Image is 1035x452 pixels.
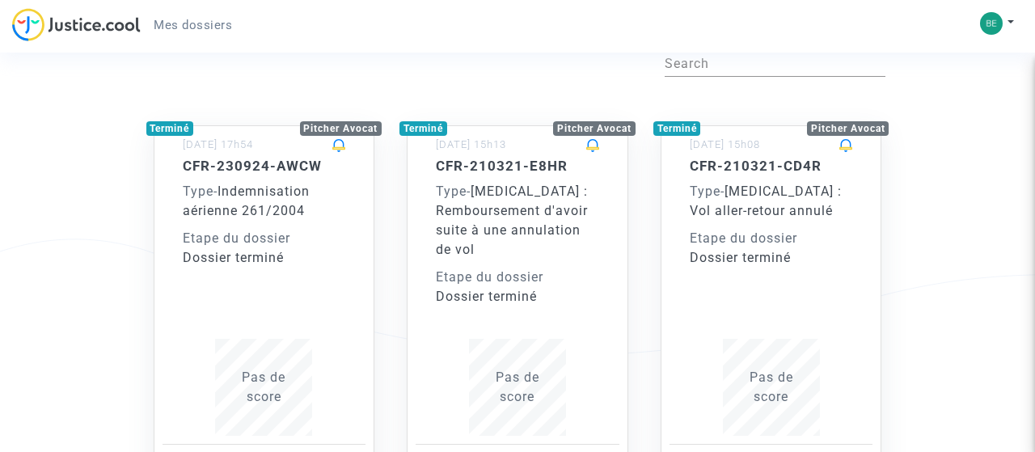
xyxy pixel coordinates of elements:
[690,158,853,174] h5: CFR-210321-CD4R
[436,184,471,199] span: -
[436,138,506,150] small: [DATE] 15h13
[12,8,141,41] img: jc-logo.svg
[183,158,346,174] h5: CFR-230924-AWCW
[183,184,218,199] span: -
[436,184,588,257] span: [MEDICAL_DATA] : Remboursement d'avoir suite à une annulation de vol
[690,138,760,150] small: [DATE] 15h08
[553,121,636,136] div: Pitcher Avocat
[496,370,539,404] span: Pas de score
[183,184,310,218] span: Indemnisation aérienne 261/2004
[436,158,599,174] h5: CFR-210321-E8HR
[399,121,447,136] div: Terminé
[141,13,245,37] a: Mes dossiers
[436,287,599,306] div: Dossier terminé
[183,138,253,150] small: [DATE] 17h54
[653,121,701,136] div: Terminé
[436,184,467,199] span: Type
[146,121,194,136] div: Terminé
[690,184,842,218] span: [MEDICAL_DATA] : Vol aller-retour annulé
[690,184,724,199] span: -
[300,121,382,136] div: Pitcher Avocat
[980,12,1003,35] img: 007acaa2301e69ae55addd985a19b114
[242,370,285,404] span: Pas de score
[690,184,720,199] span: Type
[183,229,346,248] div: Etape du dossier
[154,18,232,32] span: Mes dossiers
[807,121,889,136] div: Pitcher Avocat
[690,248,853,268] div: Dossier terminé
[690,229,853,248] div: Etape du dossier
[183,184,213,199] span: Type
[436,268,599,287] div: Etape du dossier
[750,370,793,404] span: Pas de score
[183,248,346,268] div: Dossier terminé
